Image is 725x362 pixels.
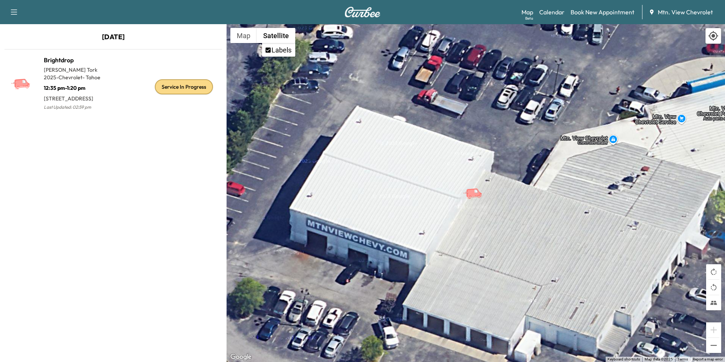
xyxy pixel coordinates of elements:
a: Terms (opens in new tab) [677,357,688,361]
a: Calendar [539,8,565,17]
p: Last Updated: 02:59 pm [44,102,113,112]
span: Map data ©2025 [645,357,673,361]
button: Rotate map counterclockwise [706,280,721,295]
p: 2025 - Chevrolet - Tahoe [44,74,113,81]
button: Rotate map clockwise [706,264,721,279]
label: Labels [271,46,292,54]
button: Show satellite imagery [257,28,295,43]
div: Service In Progress [155,79,213,94]
button: Zoom in [706,322,721,337]
li: Labels [263,44,295,56]
img: Google [228,352,253,362]
div: Recenter map [705,28,721,44]
a: Book New Appointment [571,8,634,17]
p: 12:35 pm - 1:20 pm [44,81,113,92]
div: Beta [525,15,533,21]
gmp-advanced-marker: Brightdrop [463,180,489,193]
span: Mtn. View Chevrolet [658,8,713,17]
a: MapBeta [521,8,533,17]
button: Show street map [230,28,257,43]
button: Zoom out [706,338,721,353]
p: [STREET_ADDRESS] [44,92,113,102]
a: Open this area in Google Maps (opens a new window) [228,352,253,362]
button: Keyboard shortcuts [608,357,640,362]
p: [PERSON_NAME] Tork [44,66,113,74]
img: Curbee Logo [344,7,381,17]
a: Report a map error [693,357,723,361]
h1: Brightdrop [44,55,113,65]
ul: Show satellite imagery [262,43,295,57]
button: Tilt map [706,295,721,310]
